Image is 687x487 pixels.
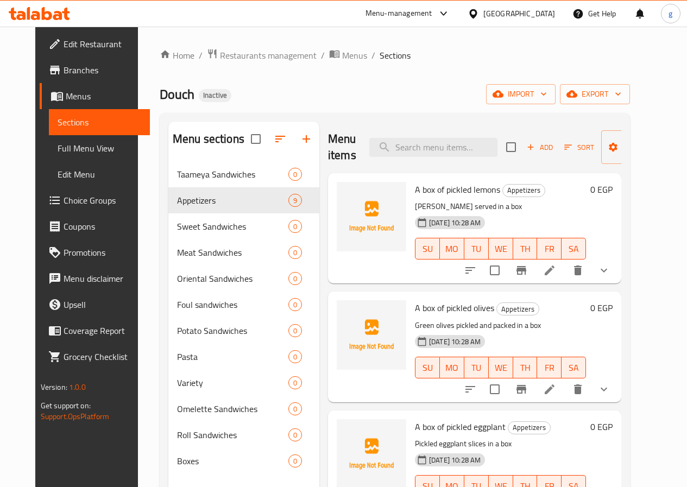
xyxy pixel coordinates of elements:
[177,246,288,259] div: Meat Sandwiches
[49,135,150,161] a: Full Menu View
[199,91,231,100] span: Inactive
[493,360,509,376] span: WE
[457,257,483,283] button: sort-choices
[508,421,550,434] span: Appetizers
[564,141,594,154] span: Sort
[500,136,522,159] span: Select section
[199,89,231,102] div: Inactive
[160,49,194,62] a: Home
[288,324,302,337] div: items
[289,430,301,440] span: 0
[415,300,494,316] span: A box of pickled olives
[168,161,319,187] div: Taameya Sandwiches0
[168,265,319,292] div: Oriental Sandwiches0
[483,378,506,401] span: Select to update
[41,409,110,423] a: Support.OpsPlatform
[289,169,301,180] span: 0
[288,220,302,233] div: items
[342,49,367,62] span: Menus
[289,248,301,258] span: 0
[601,130,674,164] button: Manage items
[541,241,557,257] span: FR
[289,404,301,414] span: 0
[49,109,150,135] a: Sections
[41,399,91,413] span: Get support on:
[425,455,485,465] span: [DATE] 10:28 AM
[177,324,288,337] div: Potato Sandwiches
[590,300,613,315] h6: 0 EGP
[469,360,484,376] span: TU
[177,350,288,363] div: Pasta
[289,222,301,232] span: 0
[58,142,141,155] span: Full Menu View
[420,241,436,257] span: SU
[288,298,302,311] div: items
[522,139,557,156] span: Add item
[513,357,538,378] button: TH
[64,246,141,259] span: Promotions
[168,370,319,396] div: Variety0
[562,139,597,156] button: Sort
[425,218,485,228] span: [DATE] 10:28 AM
[288,402,302,415] div: items
[590,182,613,197] h6: 0 EGP
[199,49,203,62] li: /
[420,360,436,376] span: SU
[177,220,288,233] div: Sweet Sandwiches
[64,194,141,207] span: Choice Groups
[440,238,464,260] button: MO
[415,181,500,198] span: A box of pickled lemons
[64,298,141,311] span: Upsell
[508,257,534,283] button: Branch-specific-item
[497,303,539,315] span: Appetizers
[288,428,302,441] div: items
[669,8,672,20] span: g
[288,350,302,363] div: items
[365,7,432,20] div: Menu-management
[597,264,610,277] svg: Show Choices
[289,326,301,336] span: 0
[58,116,141,129] span: Sections
[168,292,319,318] div: Foul sandwiches0
[440,357,464,378] button: MO
[64,272,141,285] span: Menu disclaimer
[168,448,319,474] div: Boxes0
[496,302,539,315] div: Appetizers
[518,241,533,257] span: TH
[328,131,356,163] h2: Menu items
[444,241,460,257] span: MO
[64,37,141,50] span: Edit Restaurant
[40,213,150,239] a: Coupons
[177,376,288,389] span: Variety
[177,168,288,181] div: Taameya Sandwiches
[415,419,506,435] span: A box of pickled eggplant
[289,352,301,362] span: 0
[288,168,302,181] div: items
[64,64,141,77] span: Branches
[160,48,630,62] nav: breadcrumb
[569,87,621,101] span: export
[177,298,288,311] span: Foul sandwiches
[58,168,141,181] span: Edit Menu
[557,139,601,156] span: Sort items
[64,324,141,337] span: Coverage Report
[288,454,302,467] div: items
[329,48,367,62] a: Menus
[566,241,582,257] span: SA
[495,87,547,101] span: import
[489,238,513,260] button: WE
[289,456,301,466] span: 0
[425,337,485,347] span: [DATE] 10:28 AM
[288,246,302,259] div: items
[66,90,141,103] span: Menus
[464,238,489,260] button: TU
[591,376,617,402] button: show more
[41,380,67,394] span: Version:
[40,239,150,265] a: Promotions
[337,182,406,251] img: A box of pickled lemons
[220,49,317,62] span: Restaurants management
[543,383,556,396] a: Edit menu item
[177,454,288,467] span: Boxes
